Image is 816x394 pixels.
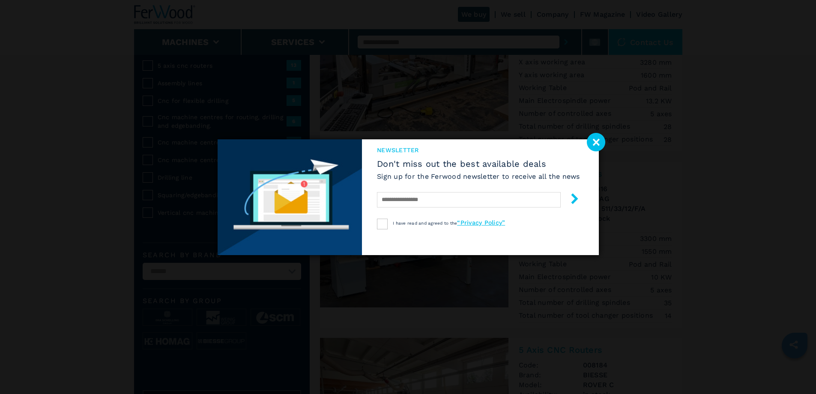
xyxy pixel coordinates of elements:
button: submit-button [561,190,580,210]
h6: Sign up for the Ferwood newsletter to receive all the news [377,171,580,181]
span: newsletter [377,146,580,154]
span: Don't miss out the best available deals [377,159,580,169]
span: I have read and agreed to the [393,221,505,226]
img: Newsletter image [218,139,362,255]
a: “Privacy Policy” [457,219,505,226]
